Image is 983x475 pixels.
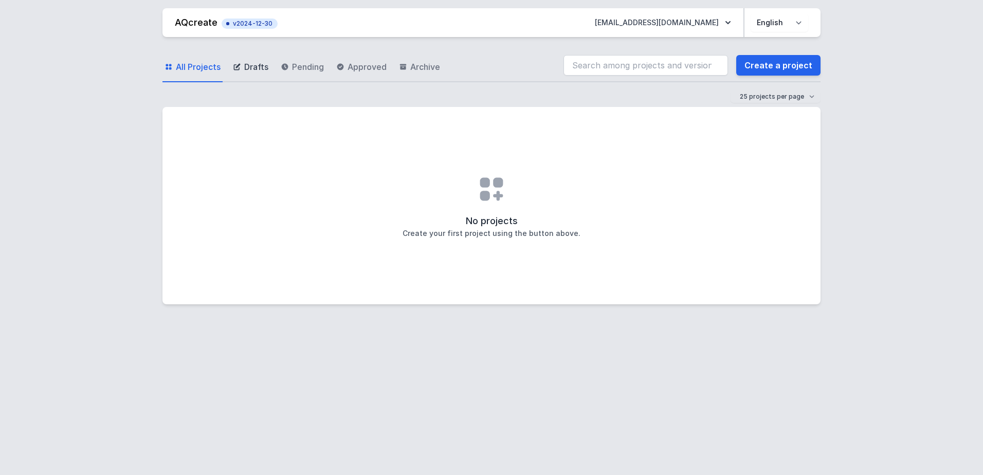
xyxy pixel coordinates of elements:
input: Search among projects and versions... [563,55,728,76]
a: Archive [397,52,442,82]
button: v2024-12-30 [222,16,278,29]
h3: Create your first project using the button above. [403,228,580,239]
a: All Projects [162,52,223,82]
a: AQcreate [175,17,217,28]
span: All Projects [176,61,221,73]
a: Approved [334,52,389,82]
a: Pending [279,52,326,82]
span: Archive [410,61,440,73]
select: Choose language [751,13,808,32]
span: Pending [292,61,324,73]
span: Approved [348,61,387,73]
span: Drafts [244,61,268,73]
button: [EMAIL_ADDRESS][DOMAIN_NAME] [587,13,739,32]
span: v2024-12-30 [227,20,272,28]
a: Create a project [736,55,821,76]
h2: No projects [466,214,518,228]
a: Drafts [231,52,270,82]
